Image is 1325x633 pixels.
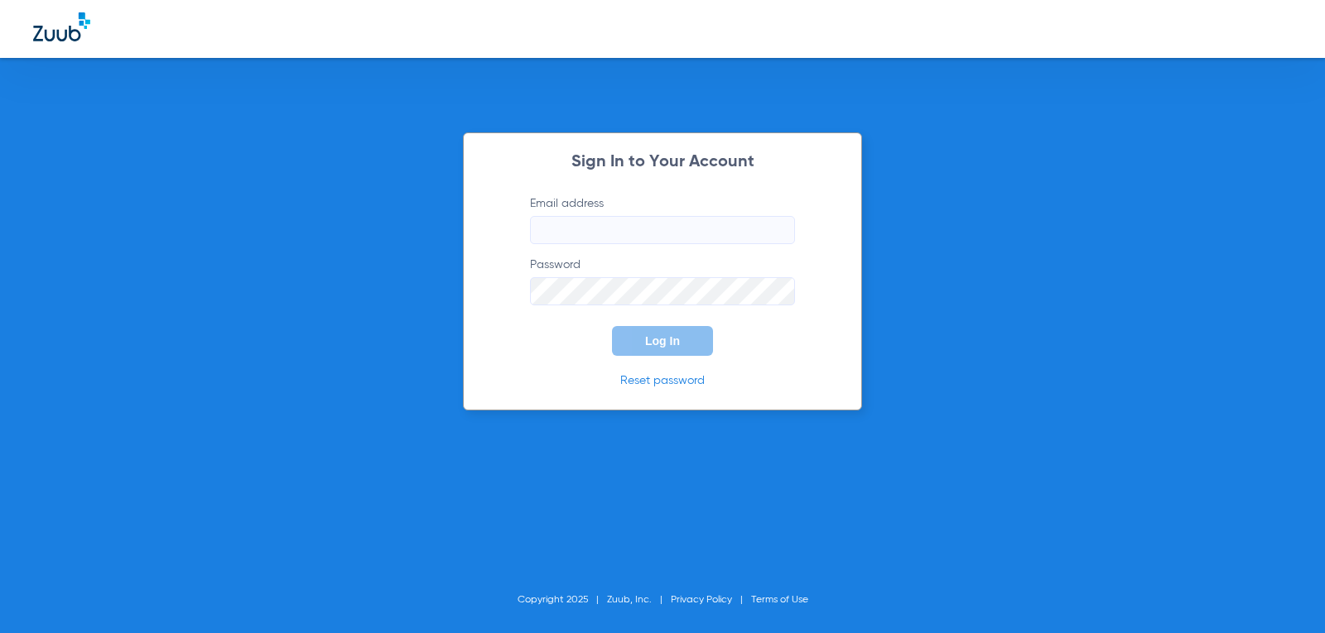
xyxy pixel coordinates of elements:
[751,595,808,605] a: Terms of Use
[530,277,795,305] input: Password
[671,595,732,605] a: Privacy Policy
[645,334,680,348] span: Log In
[530,216,795,244] input: Email address
[612,326,713,356] button: Log In
[1242,554,1325,633] iframe: Chat Widget
[620,375,705,386] a: Reset password
[607,592,671,608] li: Zuub, Inc.
[505,154,820,170] h2: Sign In to Your Account
[530,195,795,244] label: Email address
[33,12,90,41] img: Zuub Logo
[518,592,607,608] li: Copyright 2025
[530,257,795,305] label: Password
